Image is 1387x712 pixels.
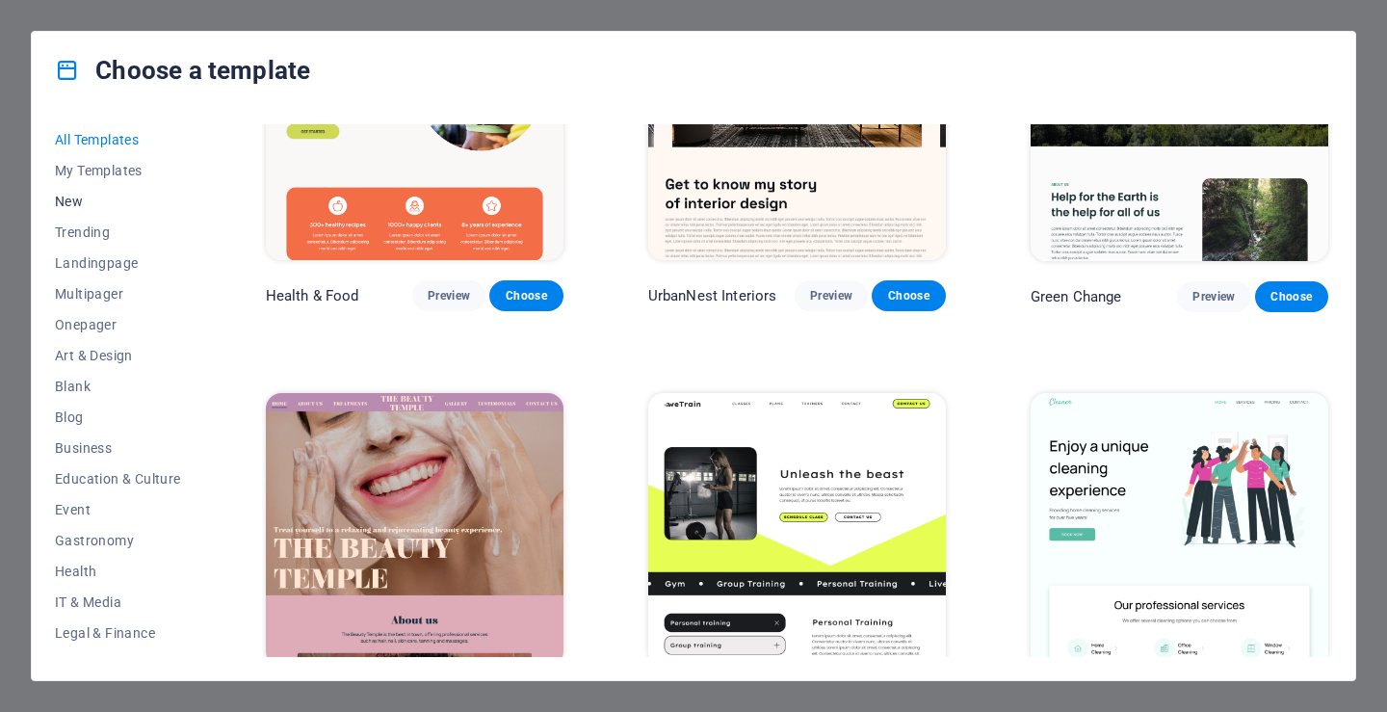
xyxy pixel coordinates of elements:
span: My Templates [55,163,181,178]
button: New [55,186,181,217]
span: Trending [55,224,181,240]
span: IT & Media [55,594,181,610]
button: All Templates [55,124,181,155]
p: Green Change [1031,287,1122,306]
img: WeTrain [648,393,946,668]
button: Preview [1177,281,1250,312]
button: Education & Culture [55,463,181,494]
img: Cleaner [1031,393,1328,668]
span: Preview [1192,289,1235,304]
span: Legal & Finance [55,625,181,641]
button: My Templates [55,155,181,186]
span: Art & Design [55,348,181,363]
h4: Choose a template [55,55,310,86]
button: Event [55,494,181,525]
span: Choose [887,288,929,303]
p: UrbanNest Interiors [648,286,777,305]
span: All Templates [55,132,181,147]
button: Art & Design [55,340,181,371]
button: Onepager [55,309,181,340]
span: Choose [505,288,547,303]
button: Choose [489,280,563,311]
button: Trending [55,217,181,248]
button: Choose [872,280,945,311]
button: Choose [1255,281,1328,312]
button: Multipager [55,278,181,309]
button: Preview [412,280,485,311]
span: Gastronomy [55,533,181,548]
span: Blank [55,379,181,394]
span: Health [55,564,181,579]
span: New [55,194,181,209]
img: The Beauty Temple [266,393,563,668]
span: Blog [55,409,181,425]
span: Onepager [55,317,181,332]
span: Event [55,502,181,517]
button: Preview [795,280,868,311]
span: Multipager [55,286,181,302]
span: Business [55,440,181,456]
span: Choose [1270,289,1313,304]
button: Gastronomy [55,525,181,556]
p: Health & Food [266,286,359,305]
button: Health [55,556,181,587]
button: Blog [55,402,181,433]
button: Business [55,433,181,463]
button: Non-Profit [55,648,181,679]
span: Landingpage [55,255,181,271]
button: IT & Media [55,587,181,618]
button: Landingpage [55,248,181,278]
span: Education & Culture [55,471,181,487]
span: Preview [810,288,852,303]
span: Non-Profit [55,656,181,672]
button: Blank [55,371,181,402]
span: Preview [428,288,470,303]
button: Legal & Finance [55,618,181,648]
